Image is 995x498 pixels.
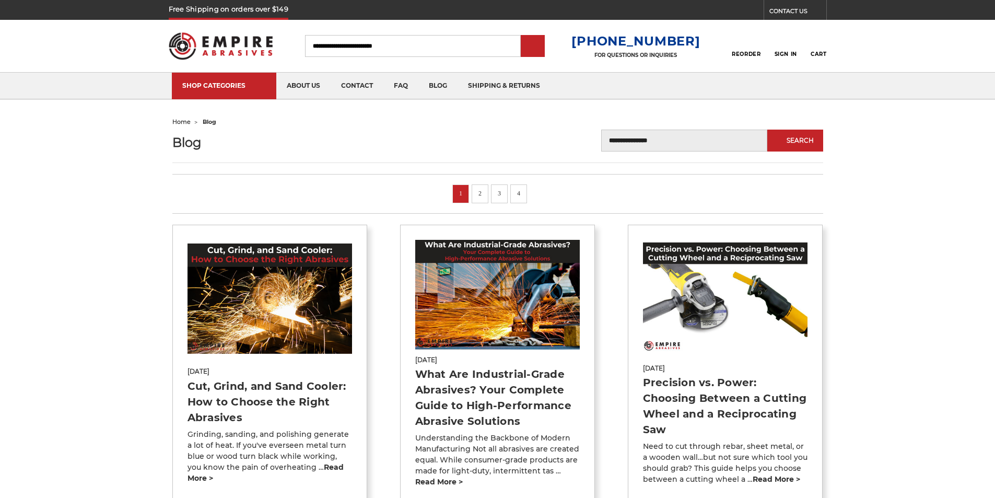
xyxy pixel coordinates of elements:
[571,33,700,49] a: [PHONE_NUMBER]
[458,73,551,99] a: shipping & returns
[188,429,353,484] p: Grinding, sanding, and polishing generate a lot of heat. If you've everseen metal turn blue or wo...
[331,73,383,99] a: contact
[415,477,463,487] a: read more >
[203,118,216,125] span: blog
[455,188,466,199] a: 1
[775,51,797,57] span: Sign In
[753,474,800,484] a: read more >
[418,73,458,99] a: blog
[643,242,808,352] img: Precision vs. Power: Choosing Between a Cutting Wheel and a Reciprocating Saw
[172,135,368,149] h1: Blog
[643,441,808,485] p: Need to cut through rebar, sheet metal, or a wooden wall…but not sure which tool you should grab?...
[182,82,266,89] div: SHOP CATEGORIES
[415,355,580,365] span: [DATE]
[169,26,273,66] img: Empire Abrasives
[513,188,524,199] a: 4
[643,376,807,436] a: Precision vs. Power: Choosing Between a Cutting Wheel and a Reciprocating Saw
[787,137,814,144] span: Search
[188,244,353,353] img: Cut, Grind, and Sand Cooler: How to Choose the Right Abrasives
[494,188,505,199] a: 3
[188,367,353,376] span: [DATE]
[276,73,331,99] a: about us
[767,130,823,152] button: Search
[811,51,826,57] span: Cart
[769,5,826,20] a: CONTACT US
[643,364,808,373] span: [DATE]
[811,34,826,57] a: Cart
[188,462,344,483] a: read more >
[522,36,543,57] input: Submit
[475,188,485,199] a: 2
[415,433,580,488] p: Understanding the Backbone of Modern Manufacturing Not all abrasives are created equal. While con...
[383,73,418,99] a: faq
[732,51,760,57] span: Reorder
[732,34,760,57] a: Reorder
[415,240,580,350] img: What Are Industrial-Grade Abrasives? Your Complete Guide to High-Performance Abrasive Solutions
[188,380,346,424] a: Cut, Grind, and Sand Cooler: How to Choose the Right Abrasives
[415,368,571,427] a: What Are Industrial-Grade Abrasives? Your Complete Guide to High-Performance Abrasive Solutions
[172,118,191,125] a: home
[571,52,700,59] p: FOR QUESTIONS OR INQUIRIES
